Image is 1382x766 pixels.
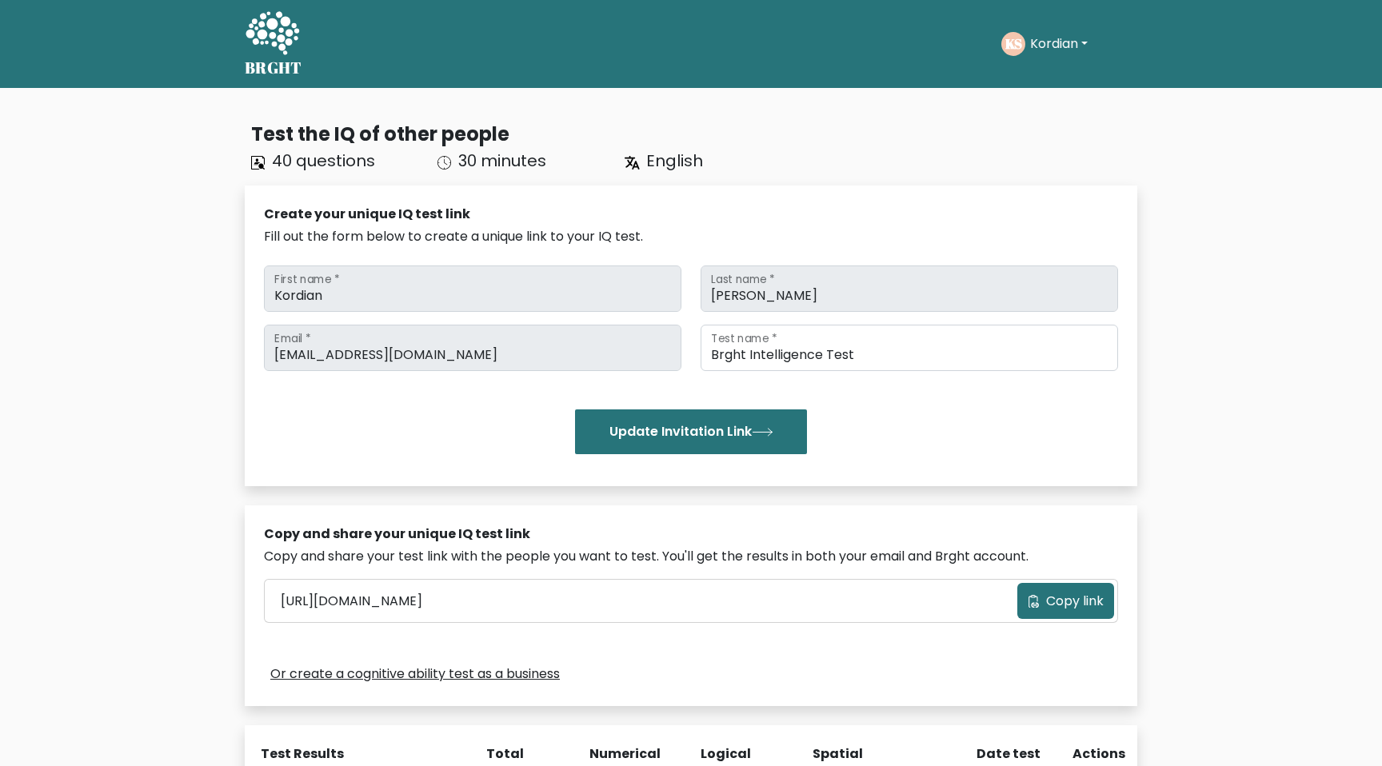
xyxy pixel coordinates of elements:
div: Copy and share your test link with the people you want to test. You'll get the results in both yo... [264,547,1118,566]
button: Copy link [1017,583,1114,619]
text: KS [1005,34,1022,53]
input: Last name [701,265,1118,312]
div: Test Results [261,744,458,764]
span: Copy link [1046,592,1104,611]
h5: BRGHT [245,58,302,78]
div: Logical [701,744,747,764]
button: Update Invitation Link [575,409,807,454]
input: First name [264,265,681,312]
div: Date test [924,744,1053,764]
div: Spatial [813,744,859,764]
div: Total [477,744,524,764]
a: Or create a cognitive ability test as a business [270,664,560,684]
button: Kordian [1025,34,1092,54]
span: English [646,150,703,172]
div: Copy and share your unique IQ test link [264,525,1118,544]
input: Email [264,325,681,371]
div: Actions [1072,744,1128,764]
a: BRGHT [245,6,302,82]
div: Numerical [589,744,636,764]
span: 40 questions [272,150,375,172]
div: Create your unique IQ test link [264,205,1118,224]
div: Test the IQ of other people [251,120,1137,149]
span: 30 minutes [458,150,546,172]
div: Fill out the form below to create a unique link to your IQ test. [264,227,1118,246]
input: Test name [701,325,1118,371]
